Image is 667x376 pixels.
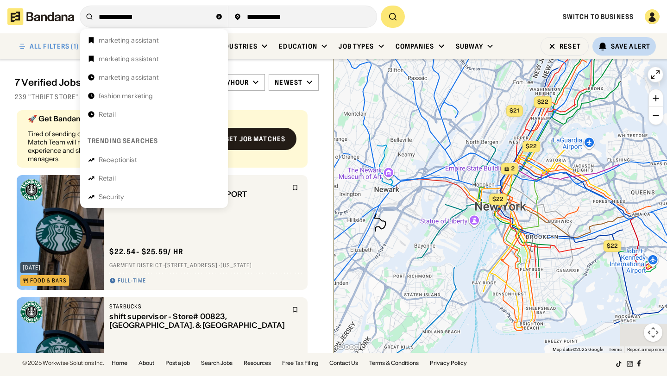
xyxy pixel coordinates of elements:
span: Map data ©2025 Google [553,347,603,352]
div: Education [279,42,317,50]
div: 239 "thrift store" jobs on [DOMAIN_NAME] [15,93,319,101]
span: $22 [492,195,503,202]
div: ALL FILTERS (1) [30,43,79,50]
span: $22 [607,242,618,249]
div: Get job matches [225,136,285,142]
span: $21 [510,107,519,114]
div: shift supervisor - Store# 00823, [GEOGRAPHIC_DATA]. & [GEOGRAPHIC_DATA] [109,312,286,330]
div: $ 22.54 - $25.59 / hr [109,247,183,257]
div: Tired of sending out endless job applications? Bandana Match Team will recommend jobs tailored to... [28,130,206,163]
a: marketing assistant [84,51,224,66]
div: Newest [275,78,302,87]
div: Save Alert [611,42,650,50]
div: Garment District · [STREET_ADDRESS] · [US_STATE] [109,262,302,269]
div: grid [15,107,319,353]
a: Home [112,360,127,366]
a: Terms (opens in new tab) [609,347,622,352]
a: Resources [244,360,271,366]
a: Search Jobs [201,360,233,366]
div: 🚀 Get Bandana Matched (100% Free) [28,115,206,122]
div: Subway [456,42,484,50]
div: Starbucks [109,303,286,310]
a: Terms & Conditions [369,360,419,366]
span: $22 [537,98,548,105]
div: Food & Bars [30,278,67,283]
div: 7 Verified Jobs [15,77,201,88]
span: $22 [526,143,537,150]
span: 2 [511,165,515,173]
div: Security [99,194,124,200]
div: Trending searches [88,137,158,145]
div: fashion marketing [99,93,153,99]
a: Switch to Business [563,13,634,21]
div: Full-time [118,277,146,285]
div: marketing assistant [99,74,159,81]
div: Retail [99,111,116,118]
img: Starbucks logo [20,301,43,323]
img: Bandana logotype [7,8,74,25]
div: © 2025 Workwise Solutions Inc. [22,360,104,366]
div: Reset [560,43,581,50]
a: Free Tax Filing [282,360,318,366]
img: Starbucks logo [20,179,43,201]
div: Retail [99,175,116,182]
div: Companies [396,42,434,50]
div: Industries [218,42,258,50]
div: marketing assistant [99,56,159,62]
div: /hour [227,78,249,87]
a: Open this area in Google Maps (opens a new window) [336,341,366,353]
a: Post a job [165,360,190,366]
div: Job Types [339,42,374,50]
a: Contact Us [329,360,358,366]
div: Receptionist [99,157,137,163]
a: Report a map error [627,347,664,352]
a: marketing assistant [84,33,224,48]
a: Privacy Policy [430,360,467,366]
div: [DATE] [23,265,41,270]
a: About [138,360,154,366]
img: Google [336,341,366,353]
div: marketing assistant [99,37,159,44]
button: Map camera controls [644,323,662,342]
